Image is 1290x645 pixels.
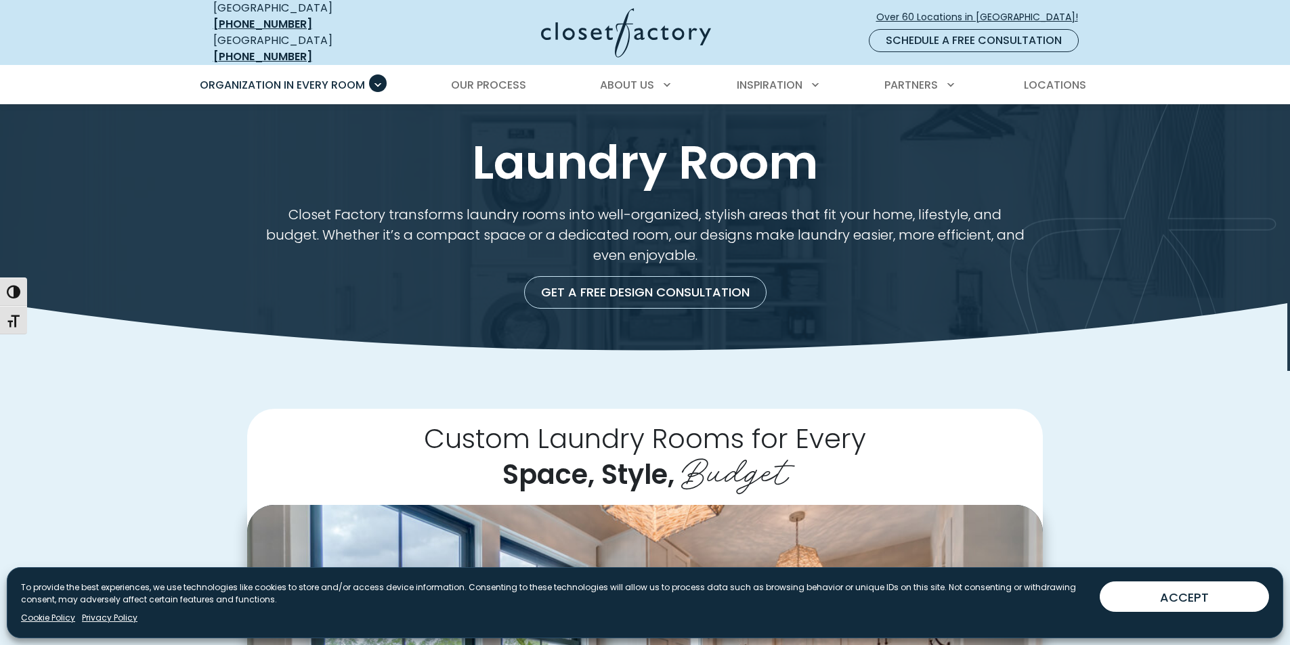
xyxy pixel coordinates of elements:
a: [PHONE_NUMBER] [213,49,312,64]
span: Inspiration [737,77,802,93]
p: To provide the best experiences, we use technologies like cookies to store and/or access device i... [21,581,1089,606]
button: ACCEPT [1100,581,1269,612]
a: Cookie Policy [21,612,75,624]
a: Get a Free Design Consultation [524,276,767,309]
span: Organization in Every Room [200,77,365,93]
a: Schedule a Free Consultation [869,29,1079,52]
h1: Laundry Room [211,137,1080,188]
span: Custom Laundry Rooms for Every [424,420,866,458]
img: Closet Factory Logo [541,8,711,58]
span: About Us [600,77,654,93]
a: Privacy Policy [82,612,137,624]
nav: Primary Menu [190,66,1100,104]
span: Our Process [451,77,526,93]
span: Locations [1024,77,1086,93]
div: [GEOGRAPHIC_DATA] [213,32,410,65]
span: Space, Style, [502,455,674,493]
span: Partners [884,77,938,93]
a: Over 60 Locations in [GEOGRAPHIC_DATA]! [876,5,1090,29]
p: Closet Factory transforms laundry rooms into well-organized, stylish areas that fit your home, li... [247,204,1043,265]
a: [PHONE_NUMBER] [213,16,312,32]
span: Budget [681,441,788,495]
span: Over 60 Locations in [GEOGRAPHIC_DATA]! [876,10,1089,24]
